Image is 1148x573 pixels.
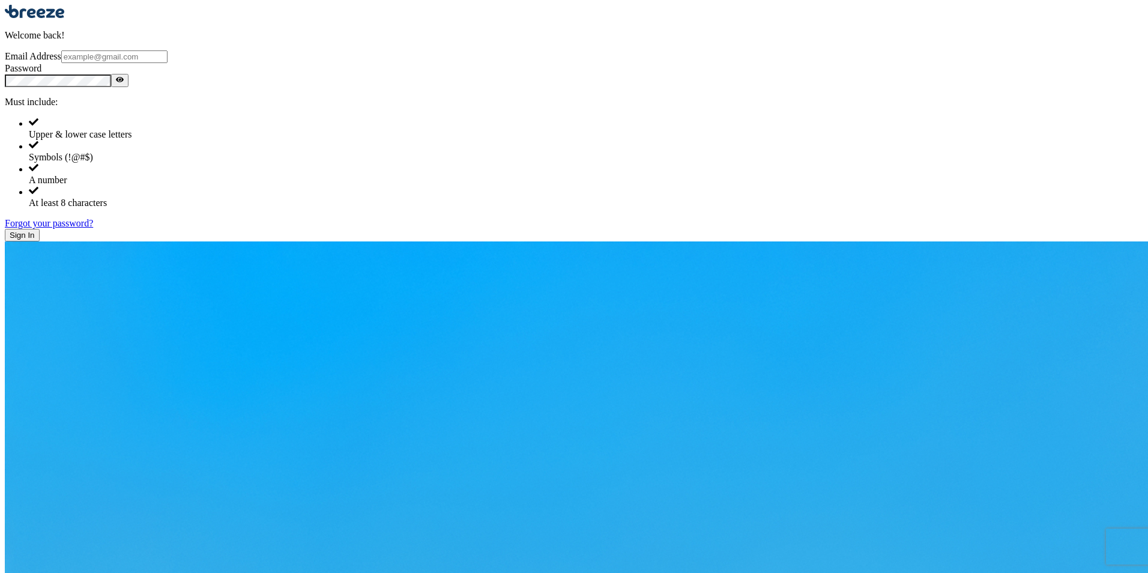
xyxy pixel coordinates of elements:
[10,231,35,240] span: Sign In
[5,218,93,228] a: Forgot your password?
[5,229,40,241] button: Sign In
[29,152,93,162] span: Symbols (!@#$)
[5,51,61,61] label: Email Address
[5,63,41,73] label: Password
[5,97,1143,108] p: Must include:
[111,74,128,87] button: Show password
[29,129,131,139] span: Upper & lower case letters
[29,198,107,208] span: At least 8 characters
[29,175,67,185] span: A number
[5,30,1143,41] p: Welcome back!
[61,50,168,63] input: example@gmail.com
